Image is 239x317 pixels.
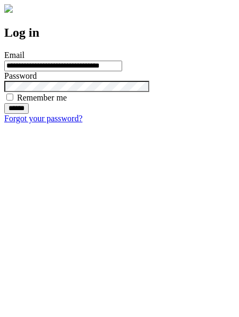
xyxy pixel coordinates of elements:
a: Forgot your password? [4,114,82,123]
label: Email [4,51,24,60]
h2: Log in [4,26,235,40]
label: Remember me [17,93,67,102]
label: Password [4,71,37,80]
img: logo-4e3dc11c47720685a147b03b5a06dd966a58ff35d612b21f08c02c0306f2b779.png [4,4,13,13]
